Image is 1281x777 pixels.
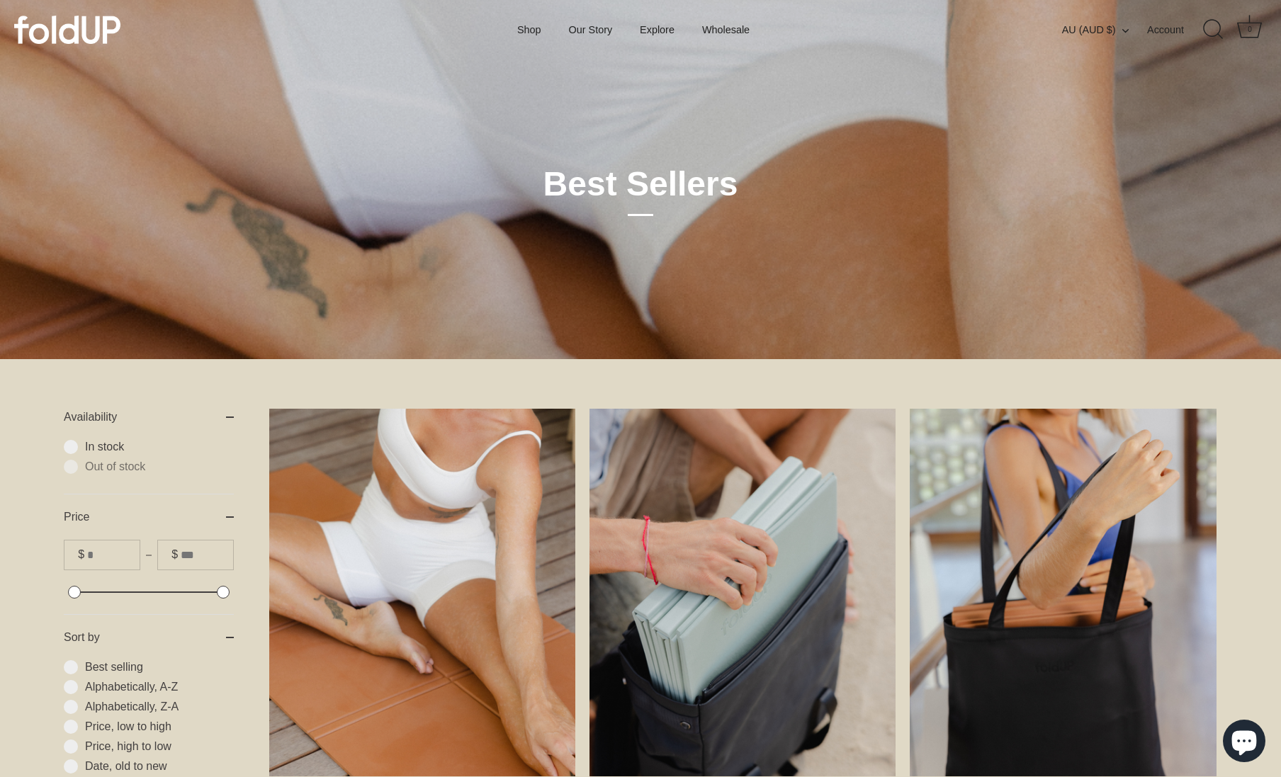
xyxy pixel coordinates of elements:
[1219,720,1270,766] inbox-online-store-chat: Shopify online store chat
[1147,21,1209,38] a: Account
[628,16,687,43] a: Explore
[85,700,234,714] span: Alphabetically, Z-A
[85,720,234,734] span: Price, low to high
[910,409,1216,776] a: Tote Bundle
[1234,14,1265,45] a: Cart
[589,409,896,776] a: Backpack Bundle
[1198,14,1229,45] a: Search
[64,615,234,660] summary: Sort by
[85,739,234,754] span: Price, high to low
[85,440,234,454] span: In stock
[78,548,84,561] span: $
[64,395,234,440] summary: Availability
[269,409,575,776] a: The Movement Mat™
[87,540,140,569] input: From
[181,540,233,569] input: To
[1062,23,1144,36] button: AU (AUD $)
[85,660,234,674] span: Best selling
[85,759,234,773] span: Date, old to new
[690,16,762,43] a: Wholesale
[483,16,785,43] div: Primary navigation
[85,460,234,474] span: Out of stock
[403,163,878,216] h1: Best Sellers
[64,494,234,540] summary: Price
[556,16,624,43] a: Our Story
[171,548,178,561] span: $
[85,680,234,694] span: Alphabetically, A-Z
[1243,23,1257,37] div: 0
[505,16,553,43] a: Shop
